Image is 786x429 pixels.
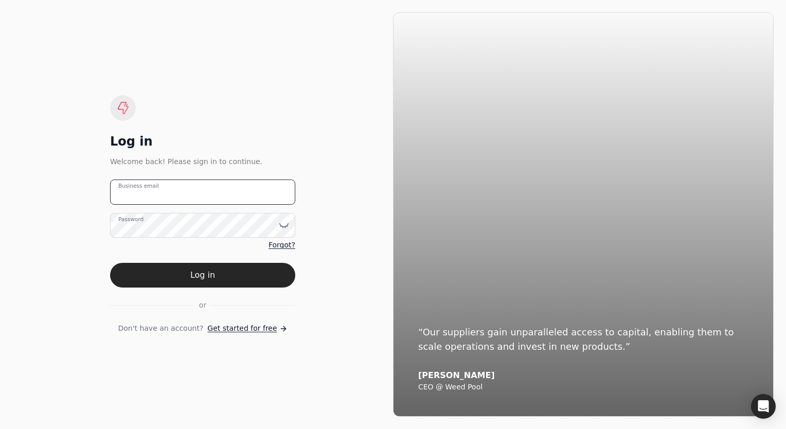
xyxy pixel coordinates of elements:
div: “Our suppliers gain unparalleled access to capital, enabling them to scale operations and invest ... [418,325,748,354]
label: Password [118,215,144,223]
label: Business email [118,182,159,190]
span: Don't have an account? [118,323,203,334]
span: or [199,300,206,311]
div: Open Intercom Messenger [751,394,776,419]
div: Welcome back! Please sign in to continue. [110,156,295,167]
span: Get started for free [207,323,277,334]
button: Log in [110,263,295,288]
div: [PERSON_NAME] [418,370,748,381]
a: Get started for free [207,323,287,334]
a: Forgot? [269,240,295,251]
div: CEO @ Weed Pool [418,383,748,392]
div: Log in [110,133,295,150]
